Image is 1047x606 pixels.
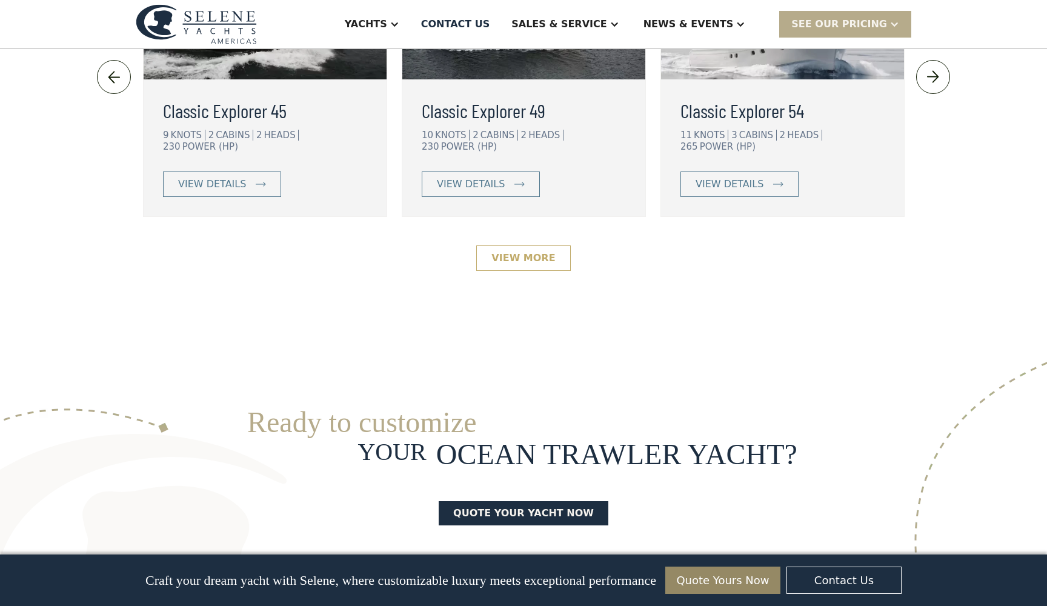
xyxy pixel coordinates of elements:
p: Craft your dream yacht with Selene, where customizable luxury meets exceptional performance [145,573,656,588]
div: view details [696,177,763,191]
a: Classic Explorer 45 [163,96,367,125]
img: icon [923,67,943,87]
div: CABINS [216,130,253,141]
h2: Ready to customize [247,407,800,439]
div: News & EVENTS [643,17,734,32]
div: POWER (HP) [441,141,497,152]
a: view details [163,171,281,197]
div: KNOTS [435,130,470,141]
div: KNOTS [694,130,728,141]
div: KNOTS [171,130,205,141]
a: view details [680,171,799,197]
img: logo [136,4,257,44]
div: CABINS [480,130,518,141]
div: HEADS [264,130,299,141]
div: CABINS [739,130,777,141]
div: Yachts [345,17,387,32]
div: view details [178,177,246,191]
a: Classic Explorer 49 [422,96,626,125]
img: icon [104,67,124,87]
div: view details [437,177,505,191]
a: Quote your yacht now [439,501,608,525]
a: Contact Us [786,567,902,594]
div: 230 [422,141,439,152]
div: 230 [163,141,181,152]
div: 11 [680,130,692,141]
div: 2 [256,130,262,141]
h2: Your [357,439,426,465]
div: HEADS [787,130,822,141]
div: Contact US [421,17,490,32]
div: SEE Our Pricing [791,17,887,32]
h2: Ocean Trawler yacht? [436,439,797,471]
a: Classic Explorer 54 [680,96,885,125]
div: 2 [208,130,214,141]
div: 2 [780,130,786,141]
div: POWER (HP) [700,141,756,152]
div: HEADS [528,130,563,141]
img: icon [256,182,266,187]
div: SEE Our Pricing [779,11,911,37]
div: 2 [521,130,527,141]
a: View More [476,245,570,271]
a: view details [422,171,540,197]
a: Quote Yours Now [665,567,780,594]
div: 265 [680,141,698,152]
img: icon [773,182,783,187]
div: Sales & Service [511,17,607,32]
div: 3 [731,130,737,141]
img: icon [514,182,525,187]
div: 10 [422,130,433,141]
div: 9 [163,130,169,141]
div: POWER (HP) [182,141,238,152]
div: 2 [473,130,479,141]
